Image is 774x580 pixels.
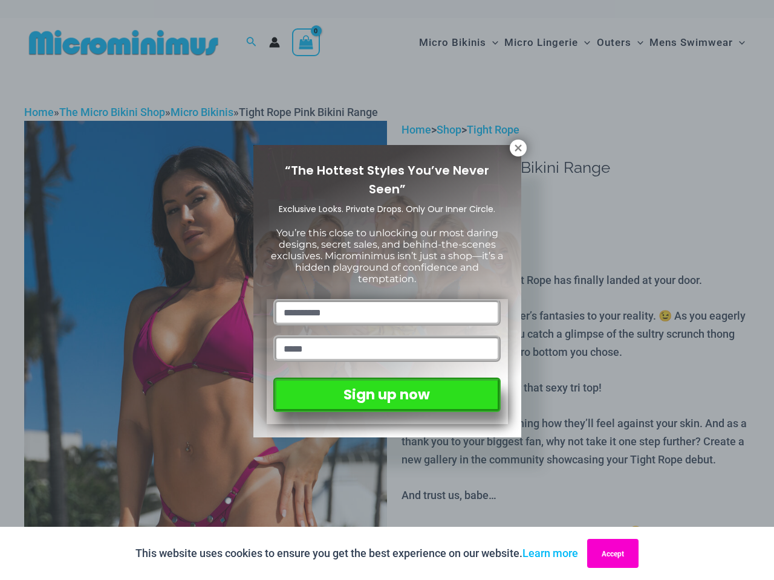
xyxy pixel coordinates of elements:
[135,544,578,562] p: This website uses cookies to ensure you get the best experience on our website.
[273,378,500,412] button: Sign up now
[587,539,639,568] button: Accept
[279,203,495,215] span: Exclusive Looks. Private Drops. Only Our Inner Circle.
[271,227,503,285] span: You’re this close to unlocking our most daring designs, secret sales, and behind-the-scenes exclu...
[510,140,527,156] button: Close
[285,162,489,198] span: “The Hottest Styles You’ve Never Seen”
[522,547,578,559] a: Learn more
